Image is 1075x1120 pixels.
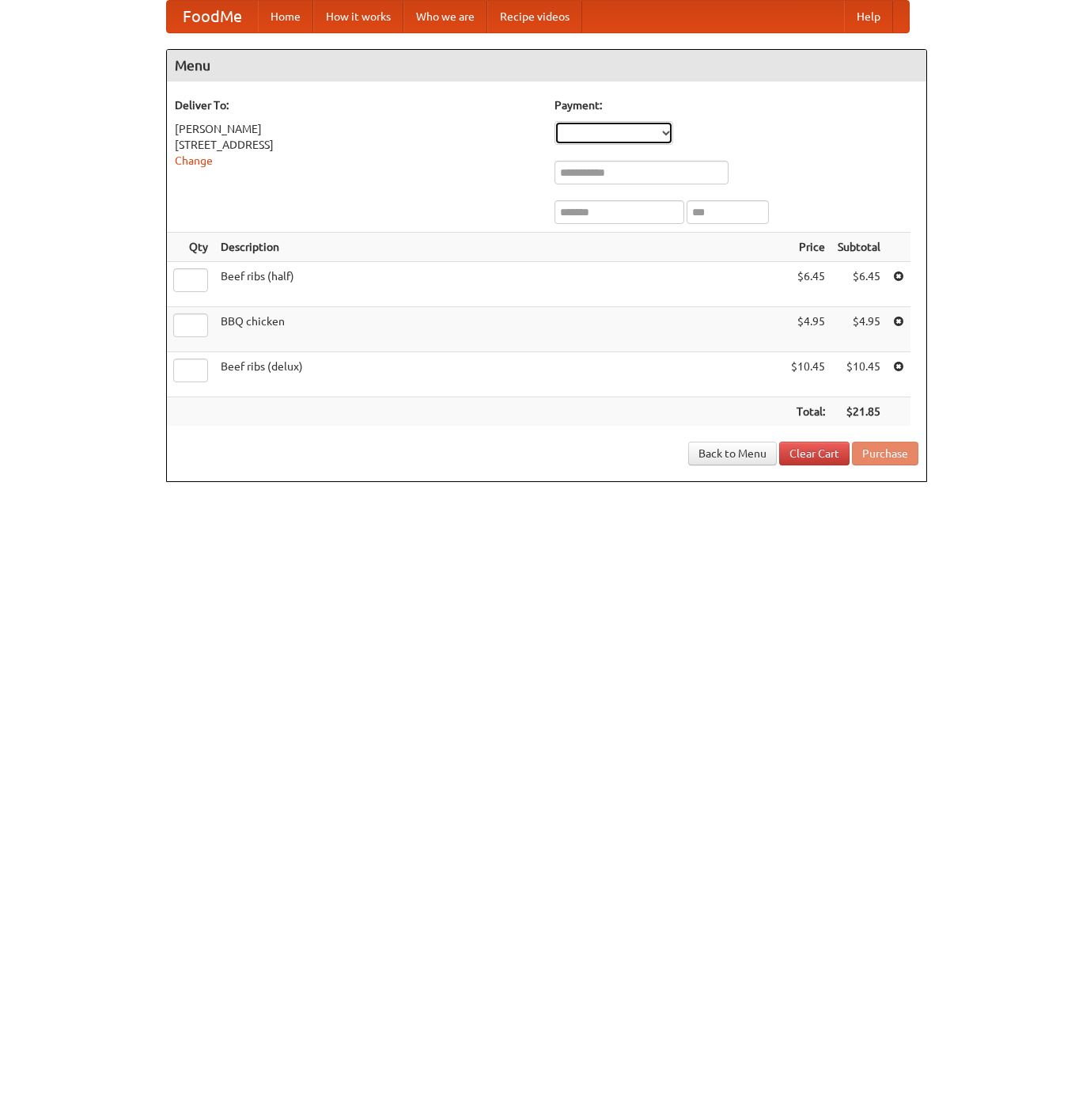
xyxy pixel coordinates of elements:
a: Recipe videos [487,1,582,32]
th: Price [785,233,831,262]
a: Change [175,154,213,167]
th: Total: [785,397,831,427]
div: [STREET_ADDRESS] [175,137,539,153]
a: Back to Menu [688,442,777,465]
th: Qty [167,233,214,262]
td: Beef ribs (half) [214,262,785,307]
td: $4.95 [831,307,887,352]
div: [PERSON_NAME] [175,121,539,137]
th: Description [214,233,785,262]
a: Home [258,1,313,32]
h5: Deliver To: [175,97,539,113]
td: Beef ribs (delux) [214,352,785,397]
th: Subtotal [831,233,887,262]
h4: Menu [167,50,926,82]
td: $4.95 [785,307,831,352]
td: $10.45 [785,352,831,397]
a: Help [844,1,893,32]
a: How it works [313,1,403,32]
td: $10.45 [831,352,887,397]
td: $6.45 [785,262,831,307]
a: Clear Cart [779,442,850,465]
a: FoodMe [167,1,258,32]
button: Purchase [852,442,918,465]
a: Who we are [403,1,487,32]
td: $6.45 [831,262,887,307]
h5: Payment: [555,97,918,113]
th: $21.85 [831,397,887,427]
td: BBQ chicken [214,307,785,352]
